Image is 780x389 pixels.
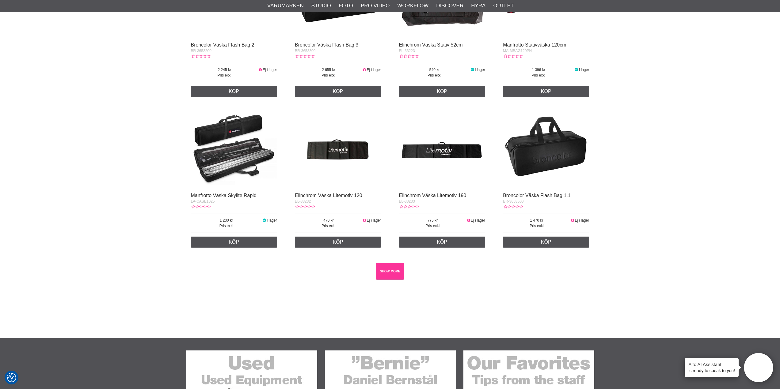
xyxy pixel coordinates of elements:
span: MA-MBAG120PN [503,49,532,53]
span: EL-33223 [399,49,415,53]
span: Pris exkl [191,73,258,78]
span: Ej i lager [367,218,381,223]
span: BR-3653200 [191,49,211,53]
a: Outlet [493,2,514,10]
a: Broncolor Väska Flash Bag 2 [191,42,254,47]
a: Broncolor Väska Flash Bag 1.1 [503,193,571,198]
a: Studio [311,2,331,10]
img: Manfrotto Väska Skylite Rapid [191,103,277,189]
a: Elinchrom Väska Litemotiv 120 [295,193,362,198]
a: Köp [399,86,485,97]
a: Köp [503,237,589,248]
span: Ej i lager [367,68,381,72]
a: Varumärken [267,2,304,10]
span: Ej i lager [575,218,589,223]
a: Köp [295,86,381,97]
span: BR-3653600 [503,199,523,204]
span: Pris exkl [191,223,262,229]
span: I lager [579,68,589,72]
div: is ready to speak to you! [685,358,739,377]
span: LA-CASE1025 [191,199,215,204]
span: Pris exkl [503,223,570,229]
button: Samtyckesinställningar [7,372,16,383]
span: 1 396 [503,67,574,73]
span: Ej i lager [263,68,277,72]
a: SHOW MORE [376,263,404,280]
i: I lager [574,68,579,72]
i: Ej i lager [362,218,367,223]
i: Ej i lager [362,68,367,72]
a: Hyra [471,2,485,10]
span: 1 230 [191,218,262,223]
a: Köp [503,86,589,97]
h4: Aifo AI Assistant [688,361,735,368]
span: 540 [399,67,470,73]
img: Elinchrom Väska Litemotiv 190 [399,103,485,189]
a: Pro Video [361,2,390,10]
div: Kundbetyg: 0 [503,54,523,59]
span: EL-33232 [295,199,311,204]
img: Broncolor Väska Flash Bag 1.1 [503,103,589,189]
div: Kundbetyg: 0 [191,204,211,210]
i: Ej i lager [466,218,471,223]
span: I lager [267,218,277,223]
div: Kundbetyg: 0 [295,204,314,210]
a: Elinchrom Väska Litemotiv 190 [399,193,466,198]
a: Köp [191,86,277,97]
a: Foto [339,2,353,10]
span: Pris exkl [295,73,362,78]
a: Köp [399,237,485,248]
a: Köp [295,237,381,248]
span: I lager [475,68,485,72]
span: 470 [295,218,362,223]
img: Elinchrom Väska Litemotiv 120 [295,103,381,189]
a: Elinchrom Väska Stativ 52cm [399,42,463,47]
span: 775 [399,218,466,223]
a: Broncolor Väska Flash Bag 3 [295,42,358,47]
i: I lager [470,68,475,72]
img: Revisit consent button [7,373,16,382]
span: Ej i lager [471,218,485,223]
span: BR-3653300 [295,49,315,53]
span: EL-33233 [399,199,415,204]
a: Köp [191,237,277,248]
div: Kundbetyg: 0 [295,54,314,59]
span: Pris exkl [503,73,574,78]
a: Manfrotto Väska Skylite Rapid [191,193,257,198]
span: Pris exkl [295,223,362,229]
i: I lager [262,218,267,223]
i: Ej i lager [258,68,263,72]
span: 2 655 [295,67,362,73]
span: Pris exkl [399,73,470,78]
span: 1 470 [503,218,570,223]
div: Kundbetyg: 0 [503,204,523,210]
a: Discover [436,2,463,10]
a: Manfrotto Stativväska 120cm [503,42,566,47]
span: 2 245 [191,67,258,73]
div: Kundbetyg: 0 [399,204,419,210]
span: Pris exkl [399,223,466,229]
a: Workflow [397,2,428,10]
div: Kundbetyg: 0 [191,54,211,59]
div: Kundbetyg: 0 [399,54,419,59]
i: Ej i lager [570,218,575,223]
